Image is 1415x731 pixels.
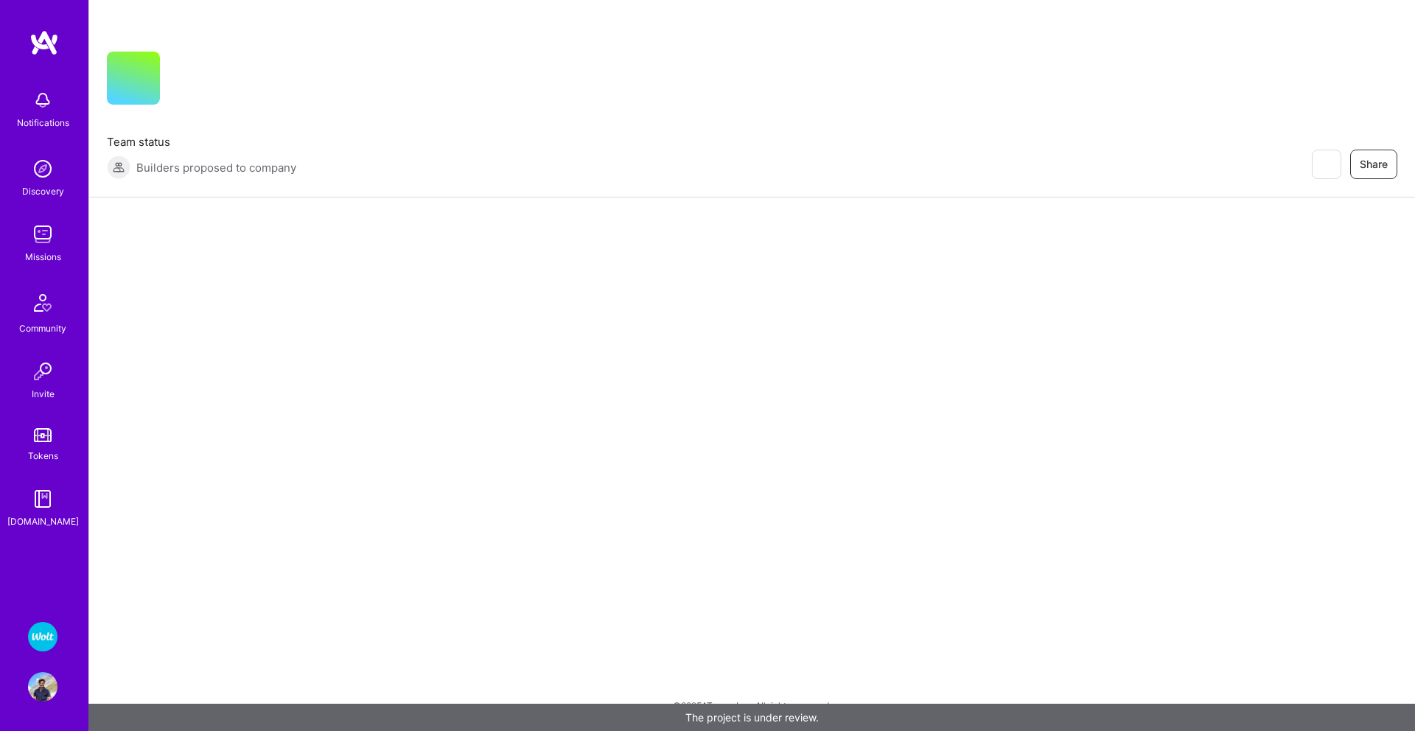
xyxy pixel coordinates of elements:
div: Notifications [17,115,69,130]
button: Share [1350,150,1397,179]
img: Wolt - Fintech: Payments Expansion Team [28,622,57,651]
span: Team status [107,134,296,150]
i: icon EyeClosed [1320,158,1332,170]
div: Tokens [28,448,58,464]
img: guide book [28,484,57,514]
a: User Avatar [24,672,61,702]
img: discovery [28,154,57,183]
img: Invite [28,357,57,386]
span: Share [1360,157,1388,172]
img: bell [28,85,57,115]
a: Wolt - Fintech: Payments Expansion Team [24,622,61,651]
img: User Avatar [28,672,57,702]
div: Invite [32,386,55,402]
img: logo [29,29,59,56]
div: Missions [25,249,61,265]
div: Community [19,321,66,336]
img: teamwork [28,220,57,249]
span: Builders proposed to company [136,160,296,175]
div: Discovery [22,183,64,199]
div: [DOMAIN_NAME] [7,514,79,529]
img: tokens [34,428,52,442]
img: Builders proposed to company [107,155,130,179]
img: Community [25,285,60,321]
i: icon CompanyGray [178,75,189,87]
div: The project is under review. [88,704,1415,731]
